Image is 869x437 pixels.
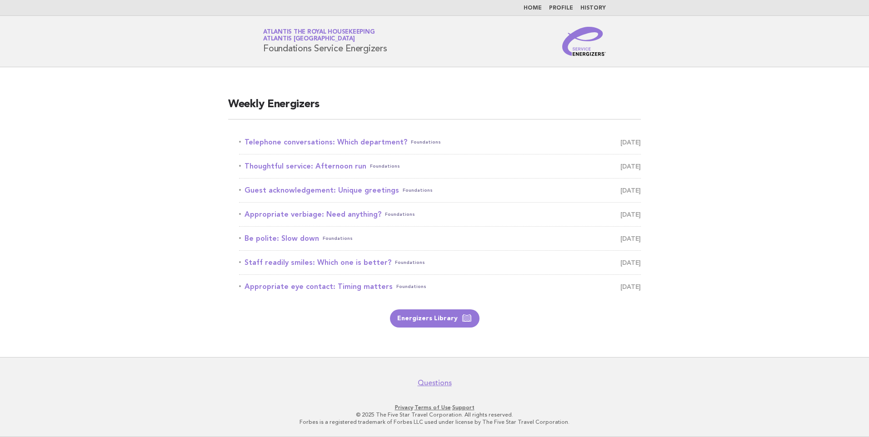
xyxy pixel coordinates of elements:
h1: Foundations Service Energizers [263,30,387,53]
a: Home [524,5,542,11]
a: Questions [418,378,452,387]
span: [DATE] [620,160,641,173]
span: [DATE] [620,232,641,245]
span: Foundations [411,136,441,149]
a: Profile [549,5,573,11]
span: Foundations [323,232,353,245]
img: Service Energizers [562,27,606,56]
a: Thoughtful service: Afternoon runFoundations [DATE] [239,160,641,173]
a: Atlantis the Royal HousekeepingAtlantis [GEOGRAPHIC_DATA] [263,29,375,42]
span: Atlantis [GEOGRAPHIC_DATA] [263,36,355,42]
span: [DATE] [620,280,641,293]
span: Foundations [385,208,415,221]
span: Foundations [370,160,400,173]
a: Privacy [395,404,413,411]
a: Terms of Use [415,404,451,411]
a: Appropriate eye contact: Timing mattersFoundations [DATE] [239,280,641,293]
a: History [580,5,606,11]
span: Foundations [395,256,425,269]
span: [DATE] [620,136,641,149]
a: Guest acknowledgement: Unique greetingsFoundations [DATE] [239,184,641,197]
span: Foundations [396,280,426,293]
p: · · [156,404,713,411]
span: [DATE] [620,256,641,269]
a: Staff readily smiles: Which one is better?Foundations [DATE] [239,256,641,269]
a: Energizers Library [390,309,479,328]
span: [DATE] [620,184,641,197]
span: Foundations [403,184,433,197]
p: © 2025 The Five Star Travel Corporation. All rights reserved. [156,411,713,418]
a: Support [452,404,474,411]
span: [DATE] [620,208,641,221]
a: Telephone conversations: Which department?Foundations [DATE] [239,136,641,149]
a: Appropriate verbiage: Need anything?Foundations [DATE] [239,208,641,221]
p: Forbes is a registered trademark of Forbes LLC used under license by The Five Star Travel Corpora... [156,418,713,426]
h2: Weekly Energizers [228,97,641,119]
a: Be polite: Slow downFoundations [DATE] [239,232,641,245]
